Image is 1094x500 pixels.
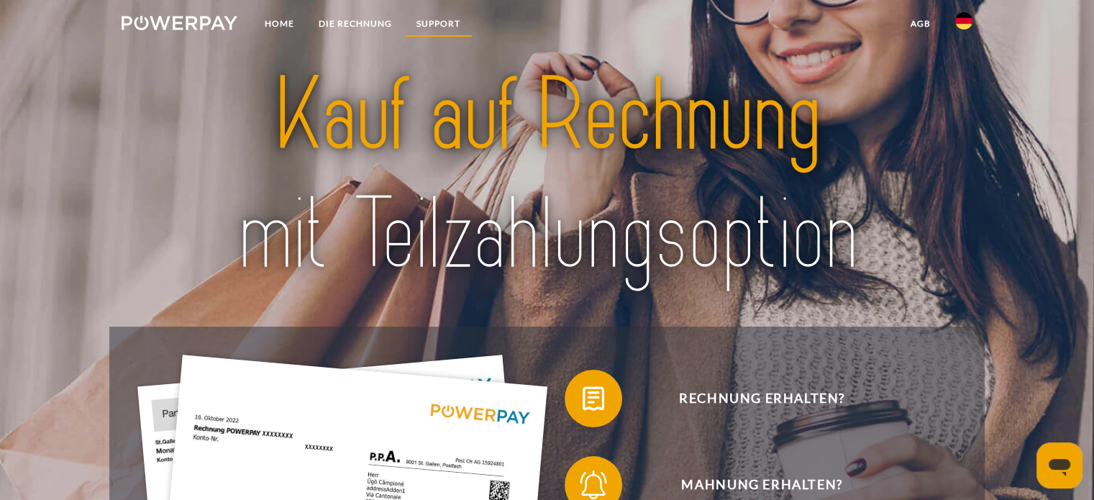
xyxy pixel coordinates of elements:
[404,11,473,37] a: SUPPORT
[122,16,237,30] img: logo-powerpay-white.svg
[585,370,938,427] span: Rechnung erhalten?
[898,11,943,37] a: agb
[575,381,611,417] img: qb_bill.svg
[163,50,930,300] img: title-powerpay_de.svg
[955,12,972,29] img: de
[1036,442,1082,488] iframe: Schaltfläche zum Öffnen des Messaging-Fensters
[306,11,404,37] a: DIE RECHNUNG
[565,370,939,427] button: Rechnung erhalten?
[252,11,306,37] a: Home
